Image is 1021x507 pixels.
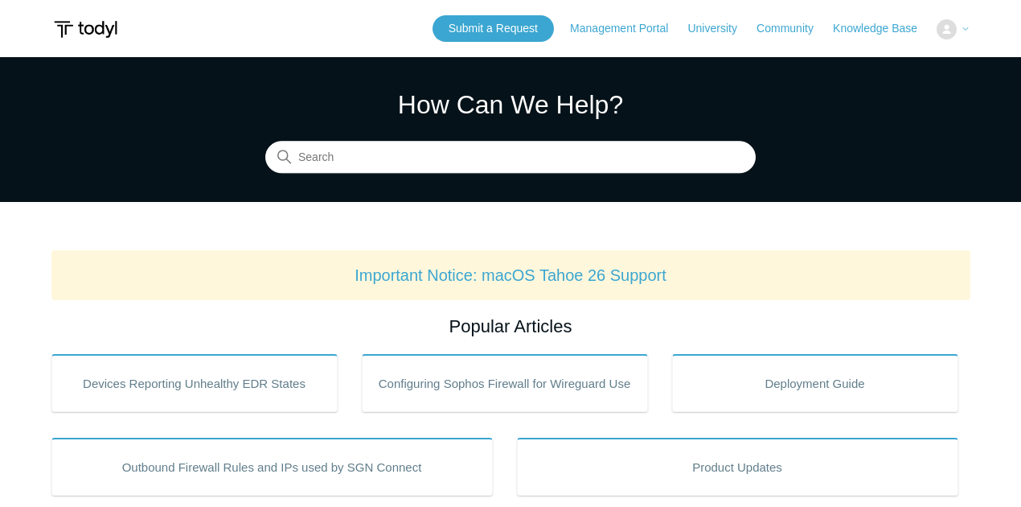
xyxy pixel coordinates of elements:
[265,142,756,174] input: Search
[570,20,684,37] a: Management Portal
[265,85,756,124] h1: How Can We Help?
[687,20,752,37] a: University
[833,20,933,37] a: Knowledge Base
[672,354,958,412] a: Deployment Guide
[51,438,493,496] a: Outbound Firewall Rules and IPs used by SGN Connect
[517,438,958,496] a: Product Updates
[51,14,120,44] img: Todyl Support Center Help Center home page
[51,313,970,340] h2: Popular Articles
[433,15,554,42] a: Submit a Request
[362,354,648,412] a: Configuring Sophos Firewall for Wireguard Use
[355,266,666,284] a: Important Notice: macOS Tahoe 26 Support
[757,20,830,37] a: Community
[51,354,338,412] a: Devices Reporting Unhealthy EDR States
